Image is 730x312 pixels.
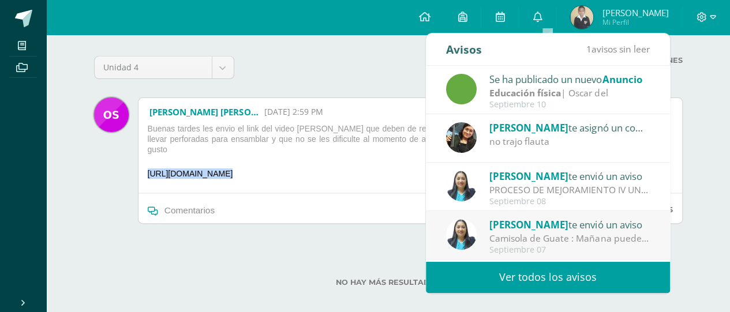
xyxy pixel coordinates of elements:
a: [PERSON_NAME] [PERSON_NAME] [149,106,259,118]
a: Unidad 4 [95,57,234,78]
span: Anuncio [602,73,642,86]
span: [PERSON_NAME] [489,218,568,231]
div: Septiembre 08 [489,197,650,206]
img: 49168807a2b8cca0ef2119beca2bd5ad.png [446,219,477,250]
div: Septiembre 10 [489,100,650,110]
p: Buenas tardes les envio el link del video [PERSON_NAME] que deben de realizar el dia de [DATE] en... [143,123,677,160]
div: te asignó un comentario en 'Parcial 1 Practica instrumental' para 'Expresión Artistica' [489,120,650,135]
div: no trajo flauta [489,135,650,148]
div: | Oscar del [489,87,650,100]
img: 49168807a2b8cca0ef2119beca2bd5ad.png [446,171,477,201]
span: [PERSON_NAME] [489,170,568,183]
div: te envió un aviso [489,168,650,183]
div: PROCESO DE MEJORAMIENTO IV UNIDAD: Bendiciones a cada uno El día de hoy estará disponible el comp... [489,183,650,197]
img: bce0f8ceb38355b742bd4151c3279ece.png [94,97,129,132]
div: Camisola de Guate : Mañana pueden llegar con la playera de la selección siempre aportando su cola... [489,232,650,245]
div: te envió un aviso [489,217,650,232]
span: Comentarios [164,205,215,215]
span: Unidad 4 [103,57,203,78]
img: 139ad4bce731a5d99f71967e08cee11c.png [570,6,593,29]
span: [PERSON_NAME] [489,121,568,134]
span: [PERSON_NAME] [602,7,668,18]
div: Se ha publicado un nuevo [489,72,650,87]
img: afbb90b42ddb8510e0c4b806fbdf27cc.png [446,122,477,153]
span: 1 [586,43,592,55]
strong: Educación física [489,87,561,99]
p: [URL][DOMAIN_NAME] [143,168,677,183]
span: avisos sin leer [586,43,650,55]
span: Mi Perfil [602,17,668,27]
span: [DATE] 2:59 PM [264,106,323,118]
label: Publicaciones [343,56,682,65]
div: Avisos [446,33,482,65]
div: Septiembre 07 [489,245,650,255]
label: No hay más resultados [94,278,683,287]
a: Ver todos los avisos [426,261,670,293]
